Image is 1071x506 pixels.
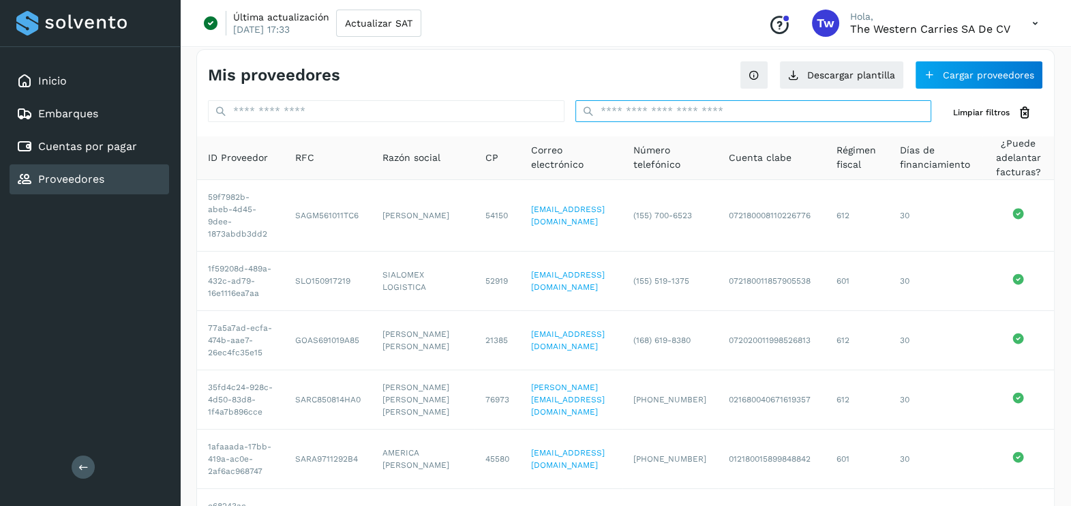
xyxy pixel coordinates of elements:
td: 45580 [474,430,520,489]
td: 30 [888,370,982,430]
td: 601 [826,252,888,311]
span: Días de financiamiento [899,143,971,172]
td: 012180015899848842 [718,430,826,489]
td: 612 [826,370,888,430]
a: [EMAIL_ADDRESS][DOMAIN_NAME] [531,270,605,292]
span: Régimen fiscal [836,143,877,172]
a: [EMAIL_ADDRESS][DOMAIN_NAME] [531,448,605,470]
td: 1afaaada-17bb-419a-ac0e-2af6ac968747 [197,430,284,489]
span: [PHONE_NUMBER] [633,454,706,464]
td: 612 [826,180,888,252]
button: Descargar plantilla [779,61,904,89]
div: Inicio [10,66,169,96]
td: SLO150917219 [284,252,372,311]
a: [EMAIL_ADDRESS][DOMAIN_NAME] [531,329,605,351]
span: [PHONE_NUMBER] [633,395,706,404]
a: Proveedores [38,173,104,185]
td: SIALOMEX LOGISTICA [372,252,474,311]
button: Limpiar filtros [942,100,1043,125]
td: 1f59208d-489a-432c-ad79-16e1116ea7aa [197,252,284,311]
span: Cuenta clabe [729,151,791,165]
button: Actualizar SAT [336,10,421,37]
button: Cargar proveedores [915,61,1043,89]
td: 30 [888,311,982,370]
td: [PERSON_NAME] [PERSON_NAME] [PERSON_NAME] [372,370,474,430]
span: ¿Puede adelantar facturas? [993,136,1043,179]
td: 54150 [474,180,520,252]
span: Número telefónico [633,143,707,172]
td: 59f7982b-abeb-4d45-9dee-1873abdb3dd2 [197,180,284,252]
span: (155) 519-1375 [633,276,689,286]
span: CP [485,151,498,165]
td: 30 [888,430,982,489]
td: [PERSON_NAME] [372,180,474,252]
div: Embarques [10,99,169,129]
p: [DATE] 17:33 [233,23,290,35]
a: Cuentas por pagar [38,140,137,153]
a: Embarques [38,107,98,120]
td: AMERICA [PERSON_NAME] [372,430,474,489]
span: ID Proveedor [208,151,268,165]
td: 35fd4c24-928c-4d50-83d8-1f4a7b896cce [197,370,284,430]
td: SARA9711292B4 [284,430,372,489]
td: [PERSON_NAME] [PERSON_NAME] [372,311,474,370]
a: Inicio [38,74,67,87]
p: The western carries SA de CV [850,23,1010,35]
td: 21385 [474,311,520,370]
td: GOAS691019A85 [284,311,372,370]
a: [PERSON_NAME][EMAIL_ADDRESS][DOMAIN_NAME] [531,383,605,417]
span: (168) 619-8380 [633,336,691,345]
td: 52919 [474,252,520,311]
h4: Mis proveedores [208,65,340,85]
span: RFC [295,151,314,165]
td: 072180011857905538 [718,252,826,311]
td: 76973 [474,370,520,430]
span: (155) 700-6523 [633,211,692,220]
td: 601 [826,430,888,489]
div: Cuentas por pagar [10,132,169,162]
div: Proveedores [10,164,169,194]
td: 30 [888,180,982,252]
td: 77a5a7ad-ecfa-474b-aae7-26ec4fc35e15 [197,311,284,370]
td: 072180008110226776 [718,180,826,252]
p: Hola, [850,11,1010,23]
span: Razón social [382,151,440,165]
td: 072020011998526813 [718,311,826,370]
td: 612 [826,311,888,370]
td: 30 [888,252,982,311]
span: Correo electrónico [531,143,612,172]
td: 021680040671619357 [718,370,826,430]
p: Última actualización [233,11,329,23]
span: Actualizar SAT [345,18,412,28]
span: Limpiar filtros [953,106,1010,119]
td: SAGM561011TC6 [284,180,372,252]
td: SARC850814HA0 [284,370,372,430]
a: [EMAIL_ADDRESS][DOMAIN_NAME] [531,205,605,226]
